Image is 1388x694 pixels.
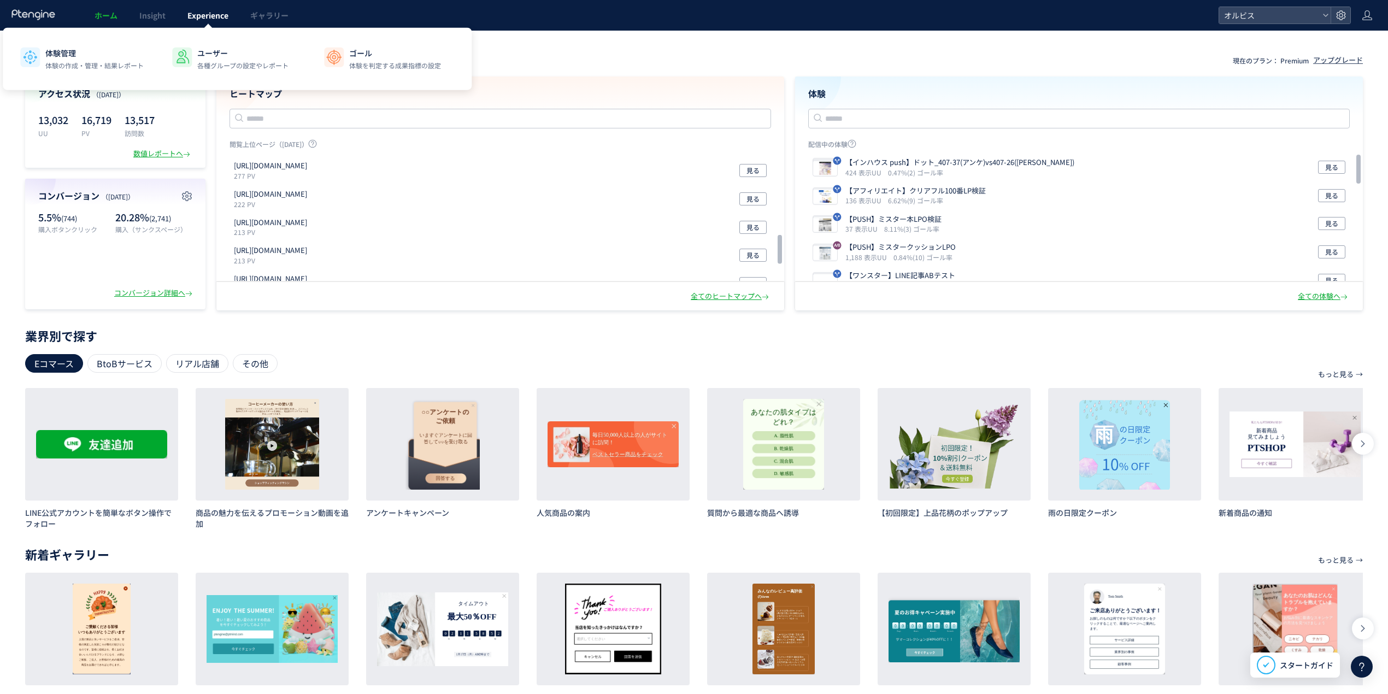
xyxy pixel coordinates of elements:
p: 現在のプラン： Premium [1233,56,1309,65]
img: cc75abd3d48aa8f808243533ff0941a81759138956770.jpeg [813,245,837,261]
button: 見る [739,277,767,290]
div: コンバージョン詳細へ [114,288,195,298]
div: リアル店舗 [166,354,228,373]
p: 体験管理 [45,48,144,58]
p: PV [81,128,111,138]
h3: 新着商品の通知 [1219,507,1372,518]
h3: 【初回限定】上品花柄のポップアップ [878,507,1031,518]
p: 277 PV [234,171,311,180]
span: (744) [61,213,77,224]
p: 【インハウス push】ドット_407-37(アンケ)vs407-26(アンケ) [845,157,1074,168]
span: 見る [1325,161,1338,174]
h4: 体験 [808,87,1350,100]
i: 424 表示UU [845,168,886,177]
button: 見る [1318,189,1345,202]
h4: アクセス状況 [38,87,192,100]
div: BtoBサービス [87,354,162,373]
p: ゴール [349,48,441,58]
img: 85f8c0ff48a617d71b0a824609924e7b1759285620028.jpeg [813,161,837,176]
button: 見る [739,192,767,205]
span: （[DATE]） [102,192,134,201]
span: 見る [746,221,760,234]
p: 13,517 [125,111,155,128]
h4: コンバージョン [38,190,192,202]
p: 体験の作成・管理・結果レポート [45,61,144,70]
h3: 商品の魅力を伝えるプロモーション動画を追加 [196,507,349,529]
p: 各種グループの設定やレポート [197,61,289,70]
button: 見る [1318,245,1345,258]
button: 見る [739,221,767,234]
span: 見る [1325,217,1338,230]
i: 0.47%(2) ゴール率 [888,168,943,177]
p: 213 PV [234,227,311,237]
div: 全てのヒートマップへ [691,291,771,302]
button: 見る [739,164,767,177]
button: 見る [1318,217,1345,230]
i: 1,188 表示UU [845,252,891,262]
span: ギャラリー [250,10,289,21]
p: 訪問数 [125,128,155,138]
p: 【PUSH】ミスター本LPO検証 [845,214,942,225]
div: 数値レポートへ [133,149,192,159]
p: 213 PV [234,256,311,265]
i: 136 表示UU [845,196,886,205]
p: 【ワンスター】LINE記事ABテスト [845,270,955,281]
i: 3,445 表示UU [845,281,891,290]
i: 8.11%(3) ゴール率 [884,224,939,233]
span: ホーム [95,10,117,21]
p: → [1356,551,1363,569]
img: 8c78a2725c52e238eac589dfd0d615911759296433439.jpeg [813,217,837,232]
h3: アンケートキャンペーン [366,507,519,518]
h3: LINE公式アカウントを簡単なボタン操作でフォロー [25,507,178,529]
i: 37 表示UU [845,224,882,233]
p: 新着ギャラリー [25,551,1363,557]
p: → [1356,365,1363,384]
p: 購入ボタンクリック [38,225,110,234]
p: https://pr.orbis.co.jp/cosmetics/udot/407-25 [234,217,307,228]
div: その他 [233,354,278,373]
p: 【PUSH】ミスタークッションLPO [845,242,956,252]
p: https://pr.orbis.co.jp/cosmetics/u/300 [234,161,307,171]
p: 16,719 [81,111,111,128]
p: 【アフィリエイト】クリアフル100番LP検証 [845,186,986,196]
span: （[DATE]） [92,90,125,99]
span: 見る [1325,189,1338,202]
button: 見る [1318,161,1345,174]
span: 見る [746,249,760,262]
span: 見る [1325,245,1338,258]
h3: 人気商品の案内 [537,507,690,518]
p: ユーザー [197,48,289,58]
span: (2,741) [149,213,171,224]
p: 閲覧上位ページ（[DATE]） [230,139,771,153]
div: Eコマース [25,354,83,373]
h4: ヒートマップ [230,87,771,100]
p: 5.5% [38,210,110,225]
button: 見る [739,249,767,262]
img: cdb7da7601b7d80463231ed9d791eda41758855138109.jpeg [813,274,837,289]
i: 6.62%(9) ゴール率 [888,196,943,205]
button: 見る [1318,274,1345,287]
span: Insight [139,10,166,21]
p: 体験を判定する成果指標の設定 [349,61,441,70]
div: 全ての体験へ [1298,291,1350,302]
p: もっと見る [1318,365,1354,384]
span: 見る [746,192,760,205]
p: https://pr.orbis.co.jp/cosmetics/udot/410-20 [234,245,307,256]
span: Experience [187,10,228,21]
h3: 雨の日限定クーポン [1048,507,1201,518]
p: 業界別で探す [25,332,1363,339]
i: 0.84%(10) ゴール率 [893,252,952,262]
p: 20.28% [115,210,192,225]
img: 4e16e5dd16040497e2f13228fa4eb1911759311123917.jpeg [813,189,837,204]
p: UU [38,128,68,138]
div: アップグレード [1313,55,1363,66]
span: 見る [746,164,760,177]
span: スタートガイド [1280,660,1333,671]
p: 購入（サンクスページ） [115,225,192,234]
span: オルビス [1221,7,1318,23]
p: https://pr.orbis.co.jp/cosmetics/mr/203-20 [234,189,307,199]
p: https://pr.orbis.co.jp/cosmetics/cleansingoil/200 [234,274,307,284]
i: 0.00%(0) ゴール率 [893,281,949,290]
p: 222 PV [234,199,311,209]
p: 配信中の体験 [808,139,1350,153]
